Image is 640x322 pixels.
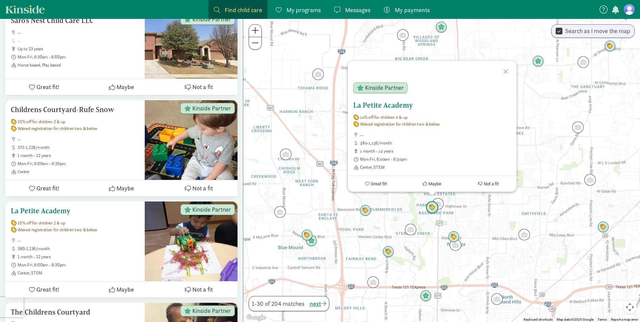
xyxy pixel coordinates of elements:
span: Not a fit [484,181,499,186]
span: Not a fit [192,184,213,193]
button: Not a fit [160,180,238,196]
span: Home based, Play based [18,62,139,68]
span: Maybe [116,285,134,294]
span: Waived registration for children two & below [18,227,98,233]
button: Great fit! [348,176,404,192]
div: Click to see details [383,246,394,258]
div: Click to see details [367,276,379,288]
h5: The Childrens Courtyard [11,308,139,316]
span: Kinside Partner [192,16,231,22]
a: Open this area in Google Maps (opens a new window) [245,313,267,322]
span: 380-1,136/month [360,140,511,146]
span: Kinside Partner [192,105,231,111]
span: 380-1,136/month [18,246,139,251]
button: Not a fit [460,176,517,192]
span: Not a fit [192,285,213,294]
span: up to 13 years [18,46,139,52]
button: Maybe [83,79,160,95]
h5: La Petite Academy [353,101,511,109]
h5: La Petite Academy [11,207,139,215]
span: 1 month - 12 years [18,254,139,260]
div: Click to see details [312,69,324,80]
span: Kinside Partner [192,207,231,213]
div: Click to see details [597,221,609,233]
div: Click to see details [578,56,589,68]
div: Click to see details [360,205,371,216]
h5: Saro's Nest Child Care LLC [11,17,139,25]
div: Click to see details [426,201,439,214]
div: Click to see details [301,230,313,241]
a: Kinside [5,5,45,14]
span: 10% off for children 2 & up [18,220,65,226]
button: Great fit! [5,79,83,95]
span: Great fit! [36,82,59,91]
span: 10% off for children 2 & up [360,115,408,120]
button: Not a fit [160,281,238,297]
div: Click to see details [491,293,503,305]
span: Maybe [116,184,134,193]
label: Search as I move the map [562,27,630,35]
span: Maybe [428,181,441,186]
div: Click to see details [420,290,432,302]
span: 1 month - 12 years [360,149,511,154]
div: Click to see details [405,224,416,235]
span: Mon-Fri, 6:00am - 6:30pm [360,157,511,162]
span: My payments [395,5,430,15]
button: Great fit! [5,281,83,297]
button: Maybe [83,281,160,297]
div: Click to see details [604,41,616,52]
button: next [310,299,326,308]
span: -- [18,238,139,243]
span: -- [360,132,511,138]
span: Great fit! [36,184,59,193]
div: Click to see details [572,122,584,133]
div: Click to see details [584,174,596,186]
span: Not a fit [192,82,213,91]
div: Click to see details [280,149,291,160]
button: Maybe [83,180,160,196]
span: Maybe [116,82,134,91]
span: Mon-Fri, 6:30am - 6:00pm [18,54,139,60]
span: Mon-Fri, 6:00am - 6:30pm [18,161,139,166]
span: Mon-Fri, 6:00am - 6:30pm [18,262,139,268]
div: Click to see details [274,206,286,218]
span: My programs [286,5,321,15]
span: Waived registration for children two & below [18,126,98,131]
span: -- [18,137,139,142]
button: Map camera controls [623,300,637,314]
span: Waived registration for children two & below [360,122,440,127]
a: Terms (opens in new tab) [597,318,607,321]
img: Google [245,313,267,322]
span: 10% off for children 2 & up [18,119,65,125]
h5: Childrens Courtyard-Rufe Snow [11,106,139,114]
span: Great fit! [36,285,59,294]
div: Click to see details [532,56,544,67]
button: Great fit! [5,180,83,196]
button: Not a fit [160,79,238,95]
div: Click to see details [397,29,409,41]
span: Kinside Partner [365,85,404,91]
span: Find child care [225,5,262,15]
span: 372-1,228/month [18,145,139,150]
span: Center, STEM [360,165,511,170]
div: Click to see details [519,229,530,240]
span: Center [18,169,139,175]
span: Center, STEM [18,270,139,276]
span: Map data ©2025 Google [557,318,593,321]
div: Click to see details [306,235,317,247]
button: Maybe [404,176,461,192]
div: Click to see details [448,231,460,243]
span: Messages [345,5,370,15]
span: 1 month - 12 years [18,153,139,158]
a: Report a map error [611,318,638,321]
div: Click to see details [450,239,461,251]
div: Click to see details [432,198,444,210]
span: 1-30 of 204 matches [252,299,304,308]
span: Great fit! [371,181,387,186]
span: -- [18,30,139,35]
button: Keyboard shortcuts [524,317,553,322]
div: Click to see details [436,22,447,33]
span: Kinside Partner [192,308,231,314]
